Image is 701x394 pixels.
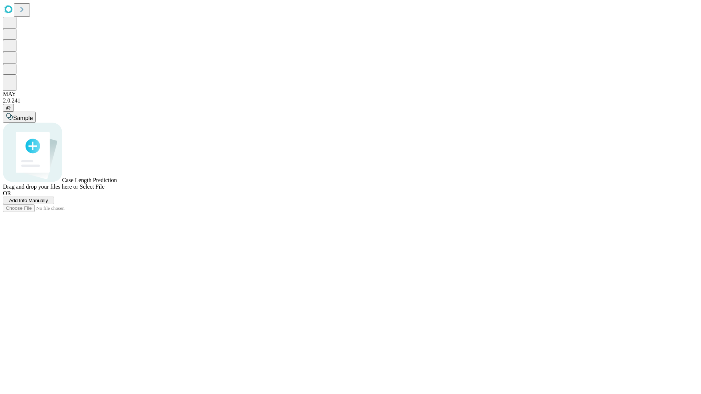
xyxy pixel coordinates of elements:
div: MAY [3,91,698,97]
span: @ [6,105,11,111]
span: Case Length Prediction [62,177,117,183]
div: 2.0.241 [3,97,698,104]
span: Drag and drop your files here or [3,184,78,190]
span: Sample [13,115,33,121]
button: Add Info Manually [3,197,54,204]
span: OR [3,190,11,196]
span: Select File [80,184,104,190]
button: Sample [3,112,36,123]
span: Add Info Manually [9,198,48,203]
button: @ [3,104,14,112]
